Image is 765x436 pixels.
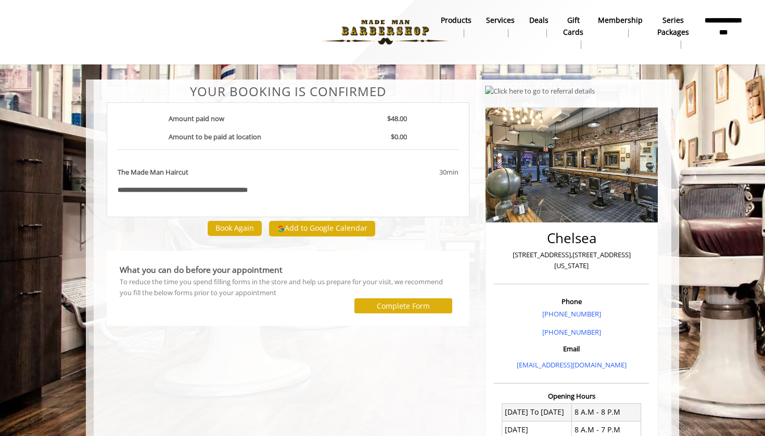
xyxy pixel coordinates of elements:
b: Membership [598,15,643,26]
b: products [441,15,471,26]
td: 8 A.M - 8 P.M [571,403,641,421]
a: Series packagesSeries packages [650,13,696,51]
b: gift cards [563,15,583,38]
a: ServicesServices [479,13,522,40]
img: Made Man Barbershop logo [314,4,457,61]
h3: Opening Hours [494,392,649,400]
b: What you can do before your appointment [120,264,283,275]
a: Productsproducts [433,13,479,40]
h2: Chelsea [496,231,646,246]
b: $48.00 [387,114,407,123]
h3: Email [496,345,646,352]
button: Add to Google Calendar [269,221,375,236]
h3: Phone [496,298,646,305]
label: Complete Form [377,302,430,310]
p: [STREET_ADDRESS],[STREET_ADDRESS][US_STATE] [496,249,646,271]
b: Amount to be paid at location [169,132,261,141]
b: $0.00 [391,132,407,141]
button: Book Again [208,221,262,236]
a: MembershipMembership [591,13,650,40]
td: [DATE] To [DATE] [502,403,572,421]
b: The Made Man Haircut [118,167,188,178]
div: To reduce the time you spend filling forms in the store and help us prepare for your visit, we re... [120,276,456,298]
b: Amount paid now [169,114,224,123]
b: Services [486,15,515,26]
b: Series packages [657,15,689,38]
b: Deals [529,15,549,26]
a: [PHONE_NUMBER] [542,327,601,337]
a: [PHONE_NUMBER] [542,309,601,319]
button: Complete Form [354,298,452,313]
center: Your Booking is confirmed [107,85,469,98]
a: Gift cardsgift cards [556,13,591,51]
a: [EMAIL_ADDRESS][DOMAIN_NAME] [517,360,627,369]
a: DealsDeals [522,13,556,40]
img: Click here to go to referral details [485,86,595,97]
div: 30min [355,167,458,178]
